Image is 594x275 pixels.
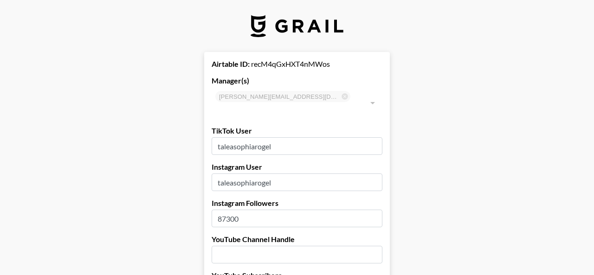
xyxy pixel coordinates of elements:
[212,126,382,135] label: TikTok User
[212,235,382,244] label: YouTube Channel Handle
[251,15,343,37] img: Grail Talent Logo
[212,162,382,172] label: Instagram User
[212,76,382,85] label: Manager(s)
[212,59,250,68] strong: Airtable ID:
[212,59,382,69] div: recM4qGxHXT4nMWos
[212,198,382,208] label: Instagram Followers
